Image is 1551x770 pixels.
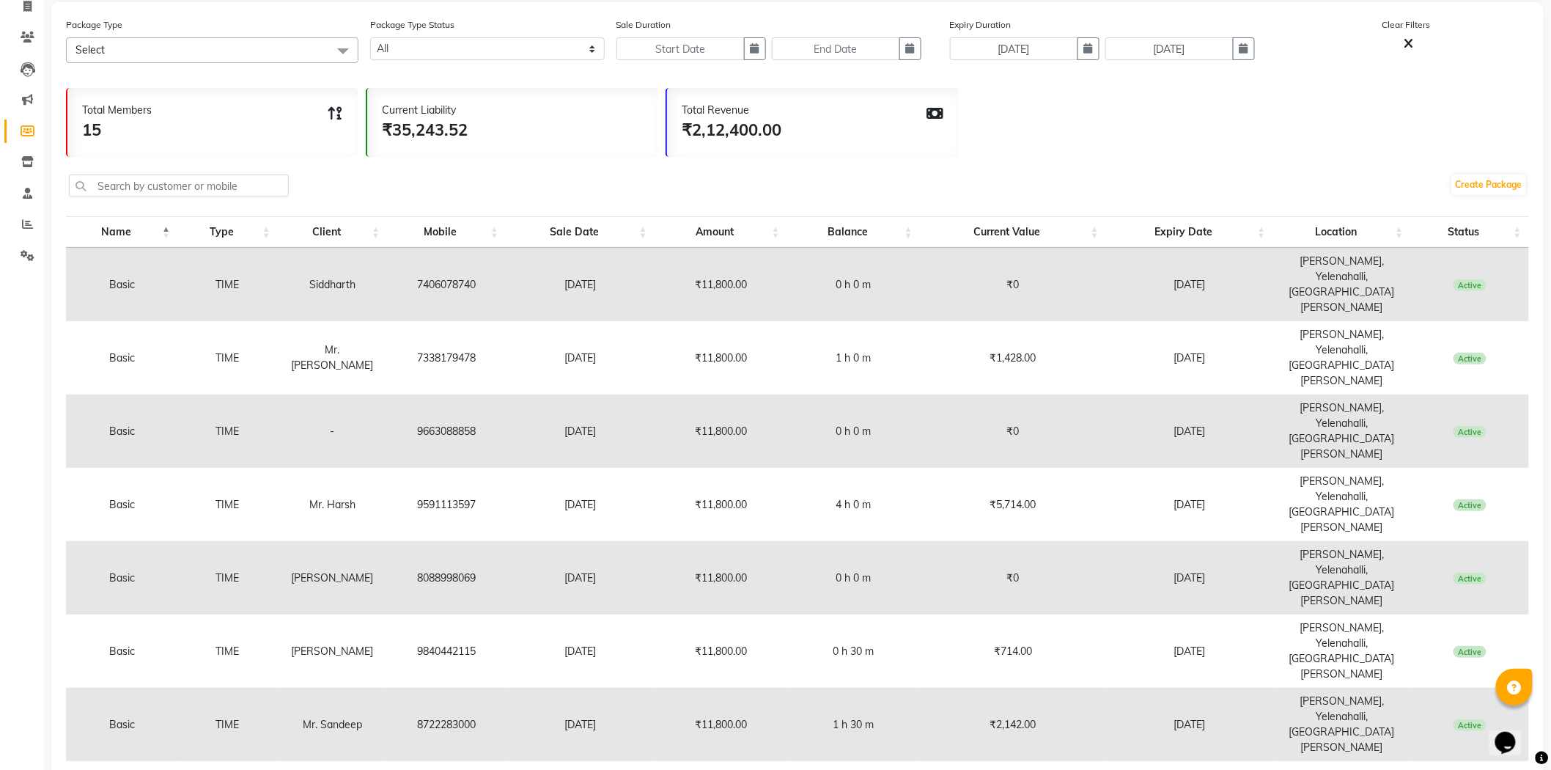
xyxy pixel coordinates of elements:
[787,248,920,321] td: 0 h 0 m
[1454,499,1486,511] span: Active
[387,688,506,761] td: 8722283000
[387,541,506,615] td: 8088998069
[920,688,1106,761] td: ₹2,142.00
[1454,353,1486,364] span: Active
[1106,615,1273,688] td: [DATE]
[682,103,781,118] div: Total Revenue
[1489,711,1536,755] iframe: chat widget
[177,395,277,468] td: TIME
[66,541,177,615] td: Basic
[655,248,787,321] td: ₹11,800.00
[655,541,787,615] td: ₹11,800.00
[506,395,655,468] td: [DATE]
[1106,216,1273,248] th: Expiry Date: activate to sort column ascending
[1106,541,1273,615] td: [DATE]
[387,321,506,395] td: 7338179478
[1273,216,1411,248] th: Location: activate to sort column ascending
[1454,646,1486,658] span: Active
[66,248,177,321] td: Basic
[920,615,1106,688] td: ₹714.00
[66,688,177,761] td: Basic
[66,216,177,248] th: Name: activate to sort column descending
[920,468,1106,541] td: ₹5,714.00
[382,103,468,118] div: Current Liability
[506,248,655,321] td: [DATE]
[506,688,655,761] td: [DATE]
[655,615,787,688] td: ₹11,800.00
[1382,18,1430,32] label: Clear Filters
[787,216,920,248] th: Balance: activate to sort column ascending
[950,18,1012,32] label: Expiry Duration
[278,248,388,321] td: Siddharth
[177,321,277,395] td: TIME
[387,395,506,468] td: 9663088858
[616,37,745,60] input: Start Date
[506,468,655,541] td: [DATE]
[787,321,920,395] td: 1 h 0 m
[506,321,655,395] td: [DATE]
[787,468,920,541] td: 4 h 0 m
[177,615,277,688] td: TIME
[66,18,122,32] label: Package Type
[177,541,277,615] td: TIME
[920,216,1106,248] th: Current Value: activate to sort column ascending
[69,175,289,197] input: Search by customer or mobile
[66,468,177,541] td: Basic
[278,395,388,468] td: -
[772,37,900,60] input: End Date
[1273,395,1411,468] td: [PERSON_NAME], Yelenahalli, [GEOGRAPHIC_DATA][PERSON_NAME]
[82,118,152,142] div: 15
[387,615,506,688] td: 9840442115
[1273,248,1411,321] td: [PERSON_NAME], Yelenahalli, [GEOGRAPHIC_DATA][PERSON_NAME]
[66,321,177,395] td: Basic
[1273,615,1411,688] td: [PERSON_NAME], Yelenahalli, [GEOGRAPHIC_DATA][PERSON_NAME]
[787,541,920,615] td: 0 h 0 m
[787,395,920,468] td: 0 h 0 m
[1454,719,1486,731] span: Active
[655,321,787,395] td: ₹11,800.00
[66,395,177,468] td: Basic
[655,395,787,468] td: ₹11,800.00
[177,216,277,248] th: Type: activate to sort column ascending
[1105,37,1234,60] input: End Date
[75,43,105,56] span: Select
[1411,216,1529,248] th: Status: activate to sort column ascending
[278,615,388,688] td: [PERSON_NAME]
[655,688,787,761] td: ₹11,800.00
[387,468,506,541] td: 9591113597
[82,103,152,118] div: Total Members
[920,541,1106,615] td: ₹0
[370,18,454,32] label: Package Type Status
[278,216,388,248] th: Client: activate to sort column ascending
[1273,541,1411,615] td: [PERSON_NAME], Yelenahalli, [GEOGRAPHIC_DATA][PERSON_NAME]
[387,216,506,248] th: Mobile: activate to sort column ascending
[278,541,388,615] td: [PERSON_NAME]
[950,37,1078,60] input: Start Date
[920,248,1106,321] td: ₹0
[506,541,655,615] td: [DATE]
[278,321,388,395] td: Mr. [PERSON_NAME]
[1454,573,1486,584] span: Active
[1273,688,1411,761] td: [PERSON_NAME], Yelenahalli, [GEOGRAPHIC_DATA][PERSON_NAME]
[655,216,787,248] th: Amount: activate to sort column ascending
[278,688,388,761] td: Mr. Sandeep
[506,216,655,248] th: Sale Date: activate to sort column ascending
[1273,468,1411,541] td: [PERSON_NAME], Yelenahalli, [GEOGRAPHIC_DATA][PERSON_NAME]
[177,248,277,321] td: TIME
[1106,248,1273,321] td: [DATE]
[382,118,468,142] div: ₹35,243.52
[387,248,506,321] td: 7406078740
[1452,175,1526,195] a: Create Package
[616,18,671,32] label: Sale Duration
[787,688,920,761] td: 1 h 30 m
[1273,321,1411,395] td: [PERSON_NAME], Yelenahalli, [GEOGRAPHIC_DATA][PERSON_NAME]
[920,321,1106,395] td: ₹1,428.00
[655,468,787,541] td: ₹11,800.00
[1106,688,1273,761] td: [DATE]
[1454,426,1486,438] span: Active
[1454,279,1486,291] span: Active
[66,615,177,688] td: Basic
[177,688,277,761] td: TIME
[682,118,781,142] div: ₹2,12,400.00
[278,468,388,541] td: Mr. Harsh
